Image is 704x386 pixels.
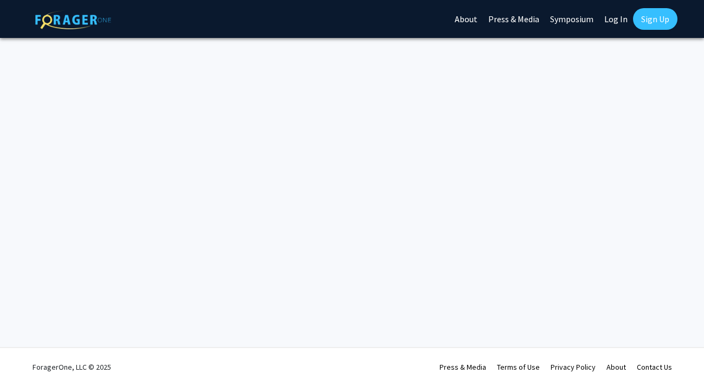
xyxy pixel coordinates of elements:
a: Sign Up [633,8,677,30]
a: Privacy Policy [551,362,596,372]
a: Press & Media [440,362,486,372]
a: Terms of Use [497,362,540,372]
img: ForagerOne Logo [35,10,111,29]
a: Contact Us [637,362,672,372]
a: About [606,362,626,372]
div: ForagerOne, LLC © 2025 [33,348,111,386]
